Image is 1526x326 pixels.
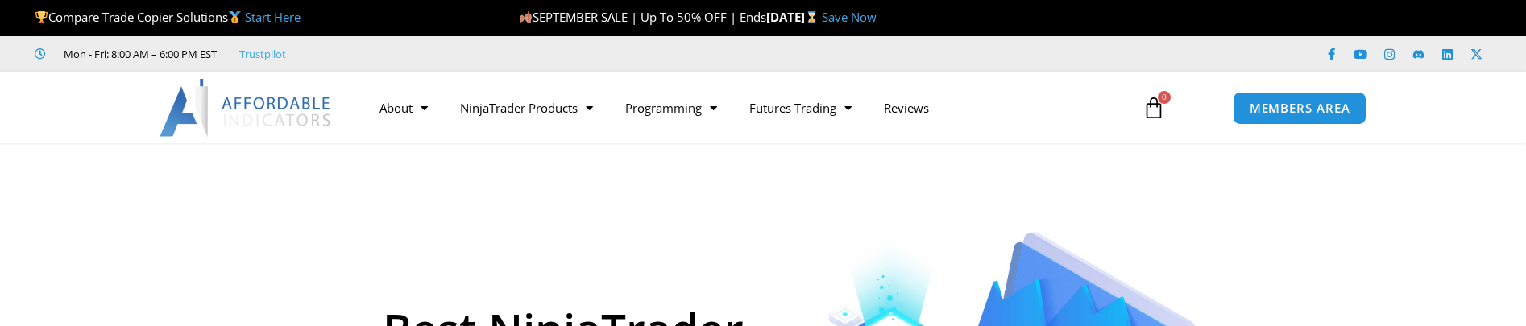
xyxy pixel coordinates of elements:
a: Save Now [822,9,877,25]
span: SEPTEMBER SALE | Up To 50% OFF | Ends [519,9,766,25]
img: 🥇 [229,11,241,23]
img: 🍂 [520,11,532,23]
img: 🏆 [35,11,48,23]
a: Trustpilot [239,44,286,64]
a: About [363,89,444,126]
a: Programming [609,89,733,126]
a: Futures Trading [733,89,868,126]
img: ⌛ [806,11,818,23]
a: 0 [1118,85,1189,131]
a: MEMBERS AREA [1233,92,1367,125]
a: Reviews [868,89,945,126]
a: NinjaTrader Products [444,89,609,126]
span: Mon - Fri: 8:00 AM – 6:00 PM EST [60,44,217,64]
nav: Menu [363,89,1124,126]
strong: [DATE] [766,9,822,25]
span: Compare Trade Copier Solutions [35,9,301,25]
span: MEMBERS AREA [1250,102,1350,114]
a: Start Here [245,9,301,25]
span: 0 [1158,91,1171,104]
img: LogoAI | Affordable Indicators – NinjaTrader [160,79,333,137]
